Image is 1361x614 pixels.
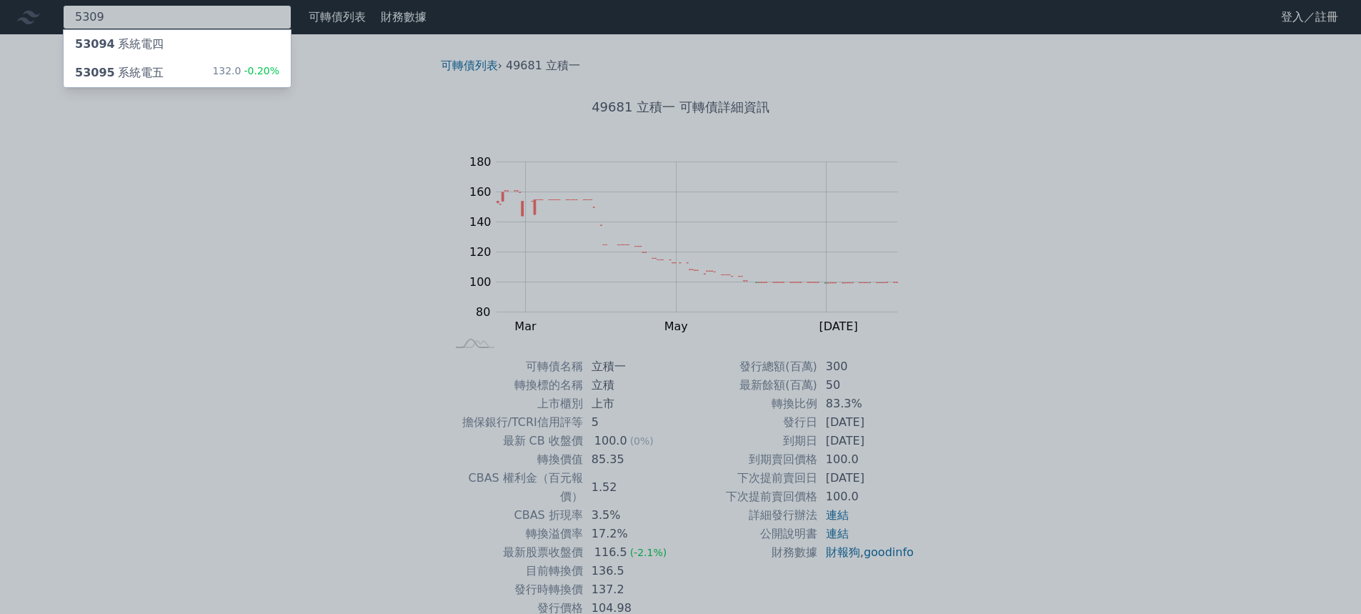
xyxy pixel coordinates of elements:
[1290,545,1361,614] iframe: Chat Widget
[75,36,164,53] div: 系統電四
[75,37,115,51] span: 53094
[212,64,279,81] div: 132.0
[64,59,291,87] a: 53095系統電五 132.0-0.20%
[75,64,164,81] div: 系統電五
[1290,545,1361,614] div: 聊天小工具
[241,65,279,76] span: -0.20%
[64,30,291,59] a: 53094系統電四
[75,66,115,79] span: 53095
